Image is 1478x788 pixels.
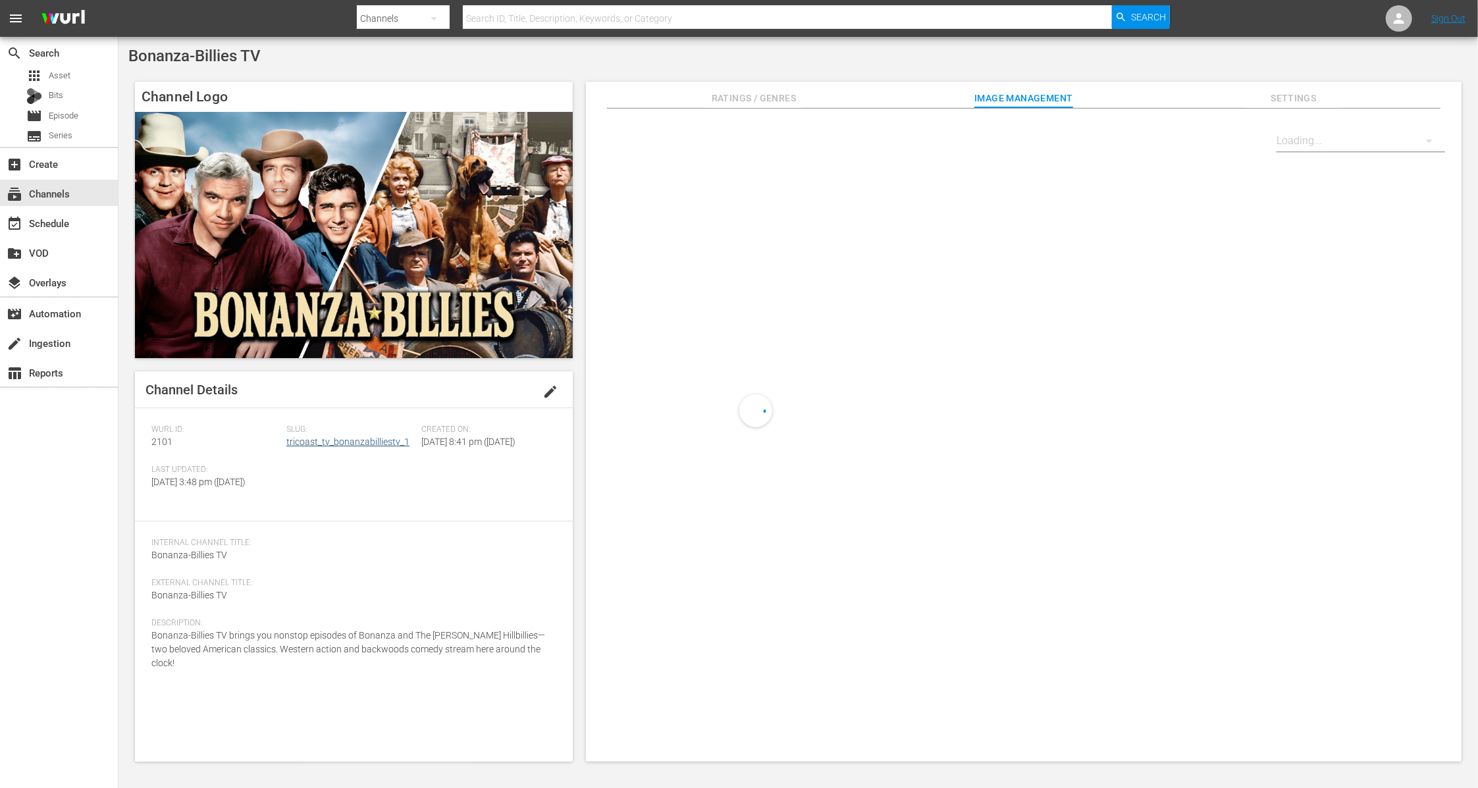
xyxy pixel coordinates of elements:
span: Schedule [7,216,22,232]
span: External Channel Title: [151,578,550,589]
span: [DATE] 8:41 pm ([DATE]) [421,436,515,447]
a: tricoast_tv_bonanzabilliestv_1 [286,436,409,447]
span: Ingestion [7,336,22,352]
span: Series [26,128,42,144]
span: Internal Channel Title: [151,538,550,548]
span: Last Updated: [151,465,280,475]
span: Bonanza-Billies TV brings you nonstop episodes of Bonanza and The [PERSON_NAME] Hillbillies—two b... [151,630,545,668]
span: Bits [49,89,63,102]
span: Search [7,45,22,61]
span: Episode [49,109,78,122]
button: Search [1112,5,1170,29]
span: Description: [151,618,550,629]
span: menu [8,11,24,26]
span: Automation [7,306,22,322]
span: Ratings / Genres [704,90,803,107]
span: Overlays [7,275,22,291]
span: Asset [26,68,42,84]
span: Bonanza-Billies TV [128,47,261,65]
span: Created On: [421,425,550,435]
span: Channels [7,186,22,202]
span: [DATE] 3:48 pm ([DATE]) [151,477,246,487]
span: Series [49,129,72,142]
h4: Channel Logo [135,82,573,112]
span: VOD [7,246,22,261]
span: Reports [7,365,22,381]
img: Bonanza-Billies TV [135,112,573,358]
span: Search [1131,5,1166,29]
span: Channel Details [145,382,238,398]
span: Bonanza-Billies TV [151,550,227,560]
span: Asset [49,69,70,82]
span: Episode [26,108,42,124]
span: Bonanza-Billies TV [151,590,227,600]
span: Image Management [974,90,1073,107]
button: edit [535,376,566,407]
span: Wurl ID: [151,425,280,435]
img: ans4CAIJ8jUAAAAAAAAAAAAAAAAAAAAAAAAgQb4GAAAAAAAAAAAAAAAAAAAAAAAAJMjXAAAAAAAAAAAAAAAAAAAAAAAAgAT5G... [32,3,95,34]
span: Create [7,157,22,172]
span: Slug: [286,425,415,435]
div: Bits [26,88,42,104]
a: Sign Out [1431,13,1465,24]
span: Settings [1244,90,1343,107]
span: edit [542,384,558,400]
span: 2101 [151,436,172,447]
